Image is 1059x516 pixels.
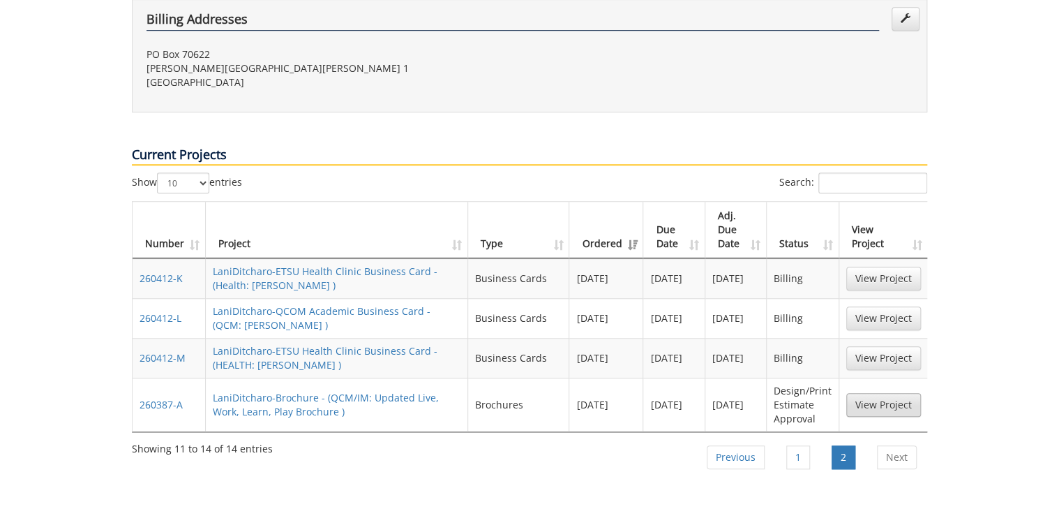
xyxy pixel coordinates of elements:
td: Billing [767,298,839,338]
p: [PERSON_NAME][GEOGRAPHIC_DATA][PERSON_NAME] 1 [147,61,519,75]
a: 260412-M [140,351,186,364]
th: View Project: activate to sort column ascending [839,202,928,258]
a: 260412-L [140,311,181,325]
td: [DATE] [705,338,767,378]
select: Showentries [157,172,209,193]
label: Show entries [132,172,242,193]
td: [DATE] [643,338,705,378]
a: Previous [707,445,765,469]
td: [DATE] [569,338,643,378]
a: View Project [846,346,921,370]
a: 260412-K [140,272,183,285]
td: [DATE] [643,378,705,432]
a: Edit Addresses [892,7,919,31]
td: [DATE] [705,378,767,432]
td: Design/Print Estimate Approval [767,378,839,432]
td: Billing [767,338,839,378]
th: Status: activate to sort column ascending [767,202,839,258]
td: Brochures [468,378,570,432]
h4: Billing Addresses [147,13,879,31]
label: Search: [779,172,927,193]
p: PO Box 70622 [147,47,519,61]
a: Next [877,445,917,469]
td: [DATE] [569,378,643,432]
a: View Project [846,393,921,417]
th: Ordered: activate to sort column ascending [569,202,643,258]
td: [DATE] [705,258,767,298]
a: 2 [832,445,855,469]
td: [DATE] [643,298,705,338]
a: View Project [846,267,921,290]
a: LaniDitcharo-QCOM Academic Business Card - (QCM: [PERSON_NAME] ) [213,304,430,332]
p: Current Projects [132,146,927,165]
a: View Project [846,307,921,330]
a: LaniDitcharo-ETSU Health Clinic Business Card - (Health: [PERSON_NAME] ) [213,265,437,292]
td: [DATE] [705,298,767,338]
th: Due Date: activate to sort column ascending [643,202,705,258]
td: [DATE] [643,258,705,298]
input: Search: [818,172,927,193]
th: Number: activate to sort column ascending [133,202,206,258]
a: LaniDitcharo-ETSU Health Clinic Business Card - (HEALTH: [PERSON_NAME] ) [213,344,437,371]
th: Adj. Due Date: activate to sort column ascending [705,202,767,258]
td: Business Cards [468,298,570,338]
a: LaniDitcharo-Brochure - (QCM/IM: Updated Live, Work, Learn, Play Brochure ) [213,391,439,418]
td: Billing [767,258,839,298]
div: Showing 11 to 14 of 14 entries [132,436,273,456]
td: [DATE] [569,258,643,298]
th: Project: activate to sort column ascending [206,202,468,258]
p: [GEOGRAPHIC_DATA] [147,75,519,89]
td: Business Cards [468,338,570,378]
th: Type: activate to sort column ascending [468,202,570,258]
td: [DATE] [569,298,643,338]
a: 1 [786,445,810,469]
a: 260387-A [140,398,183,411]
td: Business Cards [468,258,570,298]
